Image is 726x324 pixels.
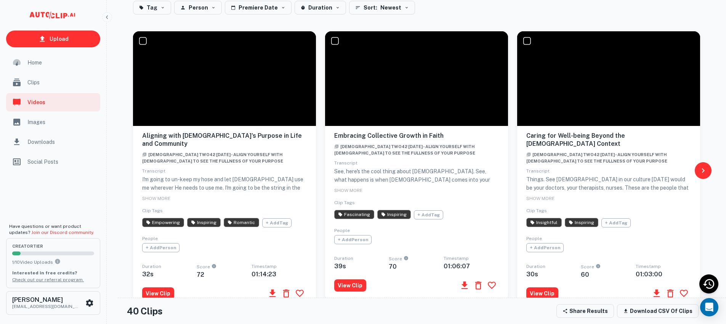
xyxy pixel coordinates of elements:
[142,236,158,241] span: People
[225,1,292,15] button: Premiere Date
[197,271,252,278] h6: 72
[31,230,94,235] a: Join our Discord community.
[6,113,100,131] a: Images
[636,271,691,278] h6: 01:03:00
[334,263,389,270] h6: 39 s
[6,53,100,72] a: Home
[334,228,350,233] span: People
[414,210,443,219] span: + Add Tag
[334,188,362,193] span: SHOW MORE
[133,1,171,15] button: Tag
[12,244,94,248] span: creator Tier
[127,304,163,318] h4: 40 Clips
[9,224,94,235] span: Have questions or want product updates?
[262,218,292,227] span: + Add Tag
[349,1,415,15] button: Sort: Newest
[252,271,306,278] h6: 01:14:23
[197,264,252,271] span: Score
[581,271,636,278] h6: 60
[526,175,691,251] p: Things. See [DEMOGRAPHIC_DATA] in our culture [DATE] would be your doctors, your therapists, nurs...
[6,93,100,111] a: Videos
[565,218,598,227] span: AI has identified this clip as Inspiring
[142,264,161,269] span: Duration
[12,269,94,276] p: Interested in free credits?
[142,271,197,278] h6: 32 s
[6,133,100,151] a: Downloads
[334,132,499,140] h6: Embracing Collective Growth in Faith
[402,256,409,263] div: An AI-calculated score on a clip's engagement potential, scored from 0 to 100.
[27,118,96,126] span: Images
[444,263,498,270] h6: 01:06:07
[389,263,444,270] h6: 70
[334,167,499,251] p: See, here's the cool thing about [DEMOGRAPHIC_DATA]. See, what happens is when [DEMOGRAPHIC_DATA]...
[364,3,377,12] span: Sort:
[142,243,179,252] span: + Add Person
[187,218,221,227] span: AI has identified this clip as Inspiring
[526,236,542,241] span: People
[334,160,357,166] span: Transcript
[334,210,374,219] span: AI has identified this clip as Fascinating
[27,98,96,106] span: Videos
[444,256,469,261] span: Timestamp
[142,208,163,213] span: Clip Tags
[617,304,699,318] button: Download CSV of clips
[526,150,667,164] a: [DEMOGRAPHIC_DATA] Two42 [DATE] - Align yourself with [DEMOGRAPHIC_DATA] to see the fullness of y...
[252,264,277,269] span: Timestamp
[6,31,100,47] a: Upload
[526,168,550,174] span: Transcript
[6,73,100,92] a: Clips
[142,132,307,148] h6: Aligning with [DEMOGRAPHIC_DATA]'s Purpose in Life and Community
[556,304,614,318] button: Share Results
[526,271,581,278] h6: 30 s
[526,132,691,148] h6: Caring for Well-being Beyond the [DEMOGRAPHIC_DATA] Context
[334,144,475,156] span: [DEMOGRAPHIC_DATA] Two42 [DATE] - Align yourself with [DEMOGRAPHIC_DATA] to see the fullness of y...
[699,274,718,293] div: Recent Activity
[142,150,283,164] a: [DEMOGRAPHIC_DATA] Two42 [DATE] - Align yourself with [DEMOGRAPHIC_DATA] to see the fullness of y...
[224,218,259,227] span: AI has identified this clip as Romantic
[27,158,96,166] span: Social Posts
[50,35,69,43] p: Upload
[389,256,444,263] span: Score
[334,142,475,156] a: [DEMOGRAPHIC_DATA] Two42 [DATE] - Align yourself with [DEMOGRAPHIC_DATA] to see the fullness of y...
[54,258,61,264] svg: You can upload 10 videos per month on the creator tier. Upgrade to upload more.
[174,1,222,15] button: Person
[594,264,601,271] div: An AI-calculated score on a clip's engagement potential, scored from 0 to 100.
[295,1,346,15] button: Duration
[526,152,667,164] span: [DEMOGRAPHIC_DATA] Two42 [DATE] - Align yourself with [DEMOGRAPHIC_DATA] to see the fullness of y...
[142,168,165,174] span: Transcript
[142,196,170,201] span: SHOW MORE
[334,235,372,244] span: + Add Person
[334,256,353,261] span: Duration
[210,264,216,271] div: An AI-calculated score on a clip's engagement potential, scored from 0 to 100.
[142,287,174,300] button: View Clip
[6,291,100,315] button: [PERSON_NAME][EMAIL_ADDRESS][DOMAIN_NAME]
[27,58,96,67] span: Home
[12,258,94,266] p: 1 / 10 Video Uploads
[12,297,81,303] h6: [PERSON_NAME]
[526,208,547,213] span: Clip Tags
[27,78,96,87] span: Clips
[142,218,184,227] span: AI has identified this clip as Empowering
[526,264,545,269] span: Duration
[581,264,636,271] span: Score
[601,218,631,227] span: + Add Tag
[636,264,661,269] span: Timestamp
[526,243,564,252] span: + Add Person
[6,153,100,171] a: Social Posts
[334,200,355,205] span: Clip Tags
[142,175,307,259] p: I'm going to un-keep my hose and let [DEMOGRAPHIC_DATA] use me wherever He needs to use me. I'm g...
[12,277,84,282] a: Check out our referral program.
[27,138,96,146] span: Downloads
[526,196,555,201] span: SHOW MORE
[6,238,100,288] button: creatorTier1/10Video UploadsYou can upload 10 videos per month on the creator tier. Upgrade to up...
[526,287,558,300] button: View Clip
[380,3,401,12] span: Newest
[334,279,366,292] button: View Clip
[12,303,81,310] p: [EMAIL_ADDRESS][DOMAIN_NAME]
[142,152,283,164] span: [DEMOGRAPHIC_DATA] Two42 [DATE] - Align yourself with [DEMOGRAPHIC_DATA] to see the fullness of y...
